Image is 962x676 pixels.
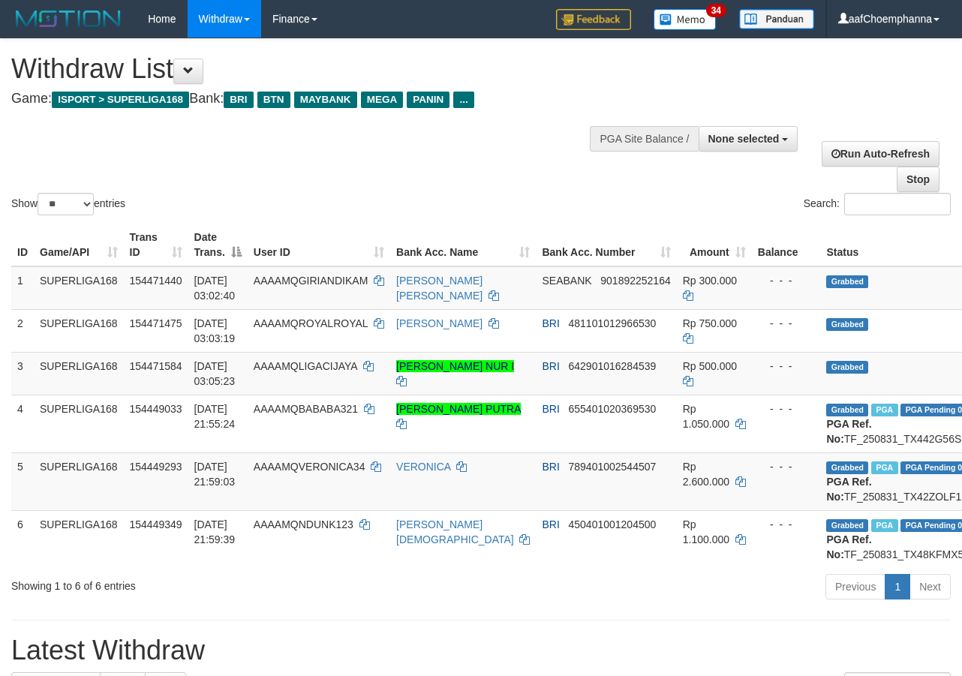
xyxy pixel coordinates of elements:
[600,275,670,287] span: Copy 901892252164 to clipboard
[568,518,656,530] span: Copy 450401001204500 to clipboard
[677,224,752,266] th: Amount: activate to sort column ascending
[752,224,821,266] th: Balance
[871,404,897,416] span: Marked by aafheankoy
[568,360,656,372] span: Copy 642901016284539 to clipboard
[758,359,815,374] div: - - -
[542,360,559,372] span: BRI
[34,352,124,395] td: SUPERLIGA168
[568,317,656,329] span: Copy 481101012966530 to clipboard
[11,224,34,266] th: ID
[11,572,389,593] div: Showing 1 to 6 of 6 entries
[130,275,182,287] span: 154471440
[130,403,182,415] span: 154449033
[542,403,559,415] span: BRI
[11,266,34,310] td: 1
[826,533,871,560] b: PGA Ref. No:
[556,9,631,30] img: Feedback.jpg
[194,403,236,430] span: [DATE] 21:55:24
[758,273,815,288] div: - - -
[194,518,236,545] span: [DATE] 21:59:39
[568,403,656,415] span: Copy 655401020369530 to clipboard
[34,266,124,310] td: SUPERLIGA168
[11,510,34,568] td: 6
[396,360,514,372] a: [PERSON_NAME] NUR I
[822,141,939,167] a: Run Auto-Refresh
[254,518,353,530] span: AAAAMQNDUNK123
[34,309,124,352] td: SUPERLIGA168
[257,92,290,108] span: BTN
[396,317,483,329] a: [PERSON_NAME]
[248,224,390,266] th: User ID: activate to sort column ascending
[568,461,656,473] span: Copy 789401002544507 to clipboard
[38,193,94,215] select: Showentries
[390,224,536,266] th: Bank Acc. Name: activate to sort column ascending
[542,461,559,473] span: BRI
[11,309,34,352] td: 2
[826,361,868,374] span: Grabbed
[708,133,780,145] span: None selected
[34,510,124,568] td: SUPERLIGA168
[254,403,358,415] span: AAAAMQBABABA321
[542,317,559,329] span: BRI
[885,574,910,599] a: 1
[254,317,368,329] span: AAAAMQROYALROYAL
[844,193,951,215] input: Search:
[825,574,885,599] a: Previous
[453,92,473,108] span: ...
[11,54,627,84] h1: Withdraw List
[130,317,182,329] span: 154471475
[739,9,814,29] img: panduan.png
[361,92,404,108] span: MEGA
[683,360,737,372] span: Rp 500.000
[11,92,627,107] h4: Game: Bank:
[826,476,871,503] b: PGA Ref. No:
[194,275,236,302] span: [DATE] 03:02:40
[52,92,189,108] span: ISPORT > SUPERLIGA168
[804,193,951,215] label: Search:
[130,461,182,473] span: 154449293
[826,519,868,532] span: Grabbed
[11,8,125,30] img: MOTION_logo.png
[826,318,868,331] span: Grabbed
[294,92,357,108] span: MAYBANK
[194,317,236,344] span: [DATE] 03:03:19
[826,461,868,474] span: Grabbed
[683,403,729,430] span: Rp 1.050.000
[542,518,559,530] span: BRI
[897,167,939,192] a: Stop
[683,275,737,287] span: Rp 300.000
[542,275,591,287] span: SEABANK
[758,316,815,331] div: - - -
[254,275,368,287] span: AAAAMQGIRIANDIKAM
[11,635,951,665] h1: Latest Withdraw
[194,360,236,387] span: [DATE] 03:05:23
[706,4,726,17] span: 34
[396,518,514,545] a: [PERSON_NAME][DEMOGRAPHIC_DATA]
[683,518,729,545] span: Rp 1.100.000
[758,401,815,416] div: - - -
[396,461,450,473] a: VERONICA
[871,461,897,474] span: Marked by aafheankoy
[826,418,871,445] b: PGA Ref. No:
[11,352,34,395] td: 3
[34,452,124,510] td: SUPERLIGA168
[590,126,698,152] div: PGA Site Balance /
[224,92,253,108] span: BRI
[130,360,182,372] span: 154471584
[188,224,248,266] th: Date Trans.: activate to sort column descending
[396,275,483,302] a: [PERSON_NAME] [PERSON_NAME]
[254,360,357,372] span: AAAAMQLIGACIJAYA
[34,224,124,266] th: Game/API: activate to sort column ascending
[254,461,365,473] span: AAAAMQVERONICA34
[194,461,236,488] span: [DATE] 21:59:03
[536,224,676,266] th: Bank Acc. Number: activate to sort column ascending
[826,404,868,416] span: Grabbed
[826,275,868,288] span: Grabbed
[654,9,717,30] img: Button%20Memo.svg
[909,574,951,599] a: Next
[758,459,815,474] div: - - -
[34,395,124,452] td: SUPERLIGA168
[124,224,188,266] th: Trans ID: activate to sort column ascending
[699,126,798,152] button: None selected
[11,193,125,215] label: Show entries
